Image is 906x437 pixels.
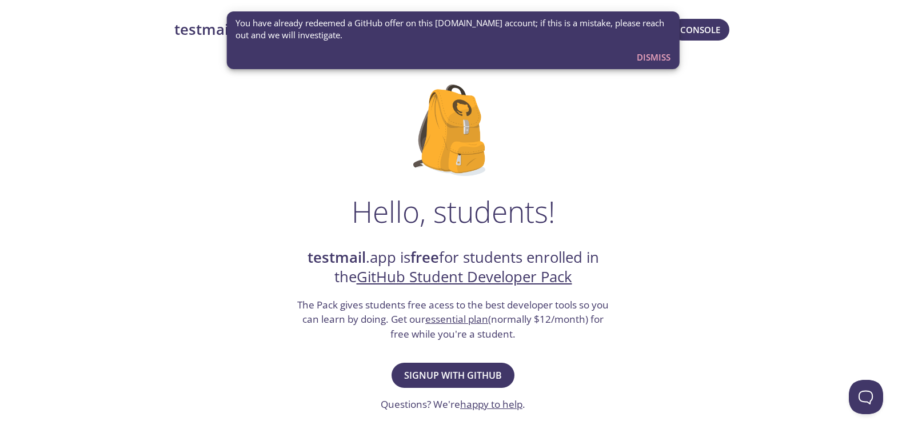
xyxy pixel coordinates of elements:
[381,397,525,412] h3: Questions? We're .
[671,19,729,41] button: Console
[404,367,502,383] span: Signup with GitHub
[352,194,555,228] h1: Hello, students!
[849,380,883,414] iframe: Help Scout Beacon - Open
[357,267,572,287] a: GitHub Student Developer Pack
[296,298,610,342] h3: The Pack gives students free acess to the best developer tools so you can learn by doing. Get our...
[460,398,522,411] a: happy to help
[413,85,493,176] img: github-student-backpack.png
[425,312,488,326] a: essential plan
[174,20,489,39] a: testmail.app
[637,50,670,65] span: Dismiss
[632,46,675,68] button: Dismiss
[174,19,233,39] strong: testmail
[296,248,610,287] h2: .app is for students enrolled in the
[236,17,670,42] span: You have already redeemed a GitHub offer on this [DOMAIN_NAME] account; if this is a mistake, ple...
[308,247,366,267] strong: testmail
[392,363,514,388] button: Signup with GitHub
[680,22,720,37] span: Console
[410,247,439,267] strong: free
